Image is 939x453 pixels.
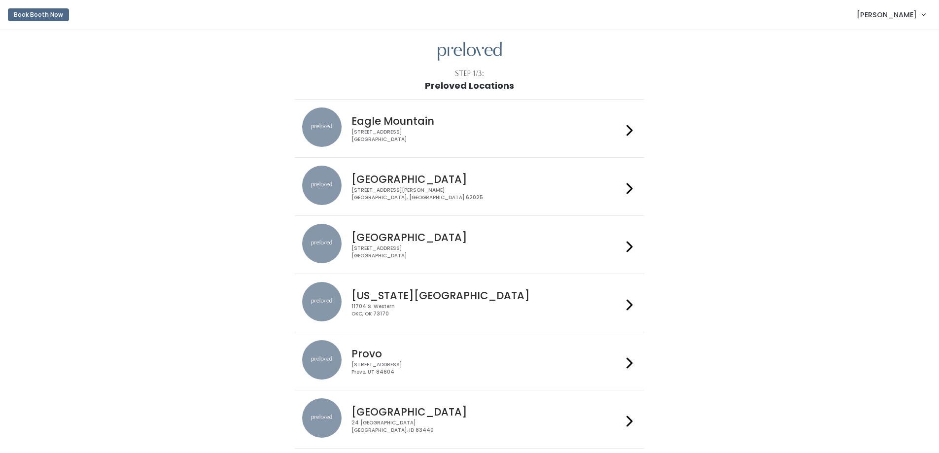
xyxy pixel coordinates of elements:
div: [STREET_ADDRESS] [GEOGRAPHIC_DATA] [351,129,623,143]
a: [PERSON_NAME] [847,4,935,25]
img: preloved location [302,107,342,147]
img: preloved location [302,398,342,438]
h4: [GEOGRAPHIC_DATA] [351,232,623,243]
img: preloved location [302,282,342,321]
a: preloved location Eagle Mountain [STREET_ADDRESS][GEOGRAPHIC_DATA] [302,107,637,149]
img: preloved location [302,340,342,380]
a: preloved location [US_STATE][GEOGRAPHIC_DATA] 11704 S. WesternOKC, OK 73170 [302,282,637,324]
h4: [GEOGRAPHIC_DATA] [351,174,623,185]
button: Book Booth Now [8,8,69,21]
h1: Preloved Locations [425,81,514,91]
div: Step 1/3: [455,69,484,79]
img: preloved logo [438,42,502,61]
a: Book Booth Now [8,4,69,26]
h4: Provo [351,348,623,359]
span: [PERSON_NAME] [857,9,917,20]
div: 11704 S. Western OKC, OK 73170 [351,303,623,317]
a: preloved location [GEOGRAPHIC_DATA] 24 [GEOGRAPHIC_DATA][GEOGRAPHIC_DATA], ID 83440 [302,398,637,440]
a: preloved location [GEOGRAPHIC_DATA] [STREET_ADDRESS][GEOGRAPHIC_DATA] [302,224,637,266]
div: [STREET_ADDRESS] Provo, UT 84604 [351,361,623,376]
a: preloved location Provo [STREET_ADDRESS]Provo, UT 84604 [302,340,637,382]
img: preloved location [302,166,342,205]
h4: [GEOGRAPHIC_DATA] [351,406,623,418]
div: [STREET_ADDRESS][PERSON_NAME] [GEOGRAPHIC_DATA], [GEOGRAPHIC_DATA] 62025 [351,187,623,201]
h4: Eagle Mountain [351,115,623,127]
a: preloved location [GEOGRAPHIC_DATA] [STREET_ADDRESS][PERSON_NAME][GEOGRAPHIC_DATA], [GEOGRAPHIC_D... [302,166,637,208]
div: [STREET_ADDRESS] [GEOGRAPHIC_DATA] [351,245,623,259]
h4: [US_STATE][GEOGRAPHIC_DATA] [351,290,623,301]
img: preloved location [302,224,342,263]
div: 24 [GEOGRAPHIC_DATA] [GEOGRAPHIC_DATA], ID 83440 [351,419,623,434]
